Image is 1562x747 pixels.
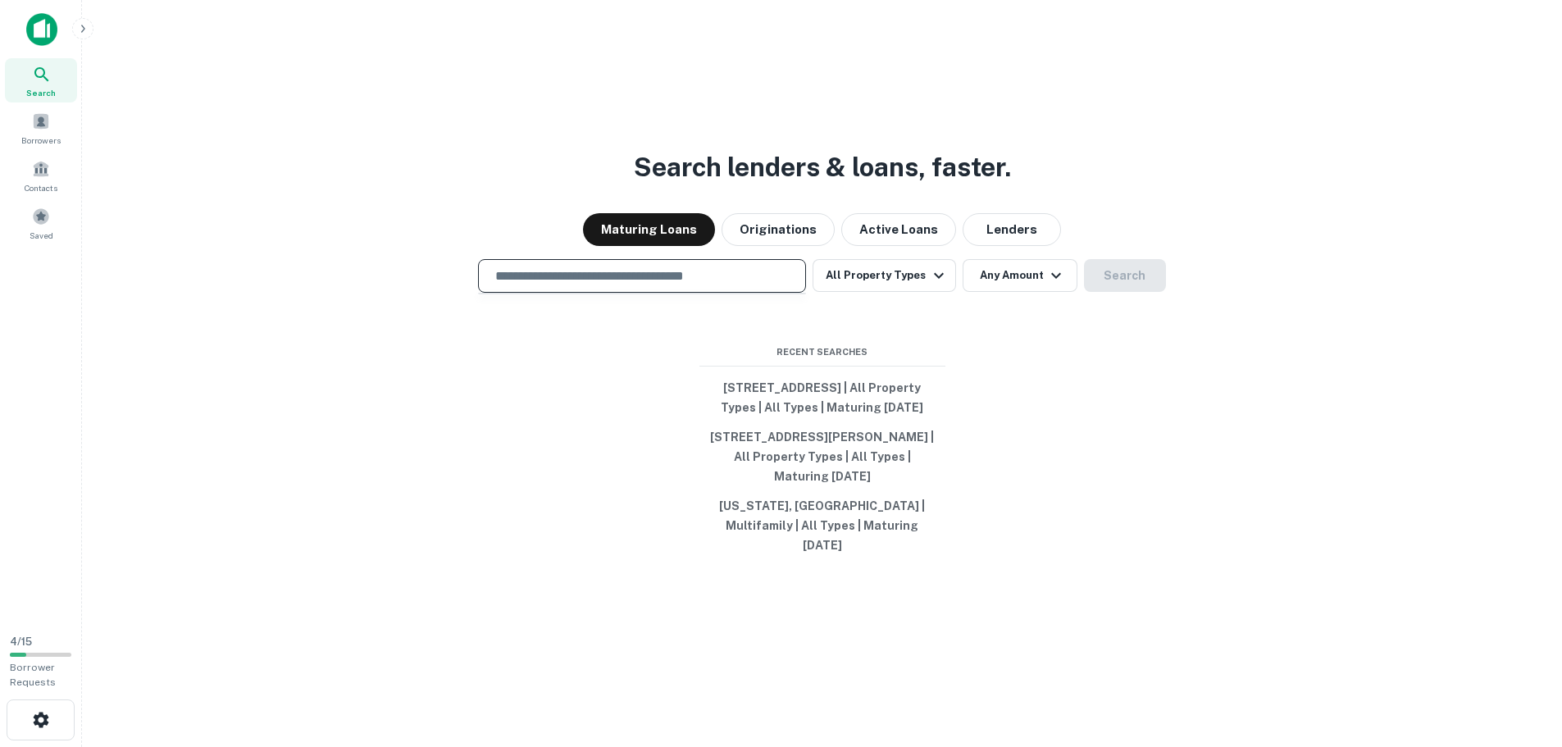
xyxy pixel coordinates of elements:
[5,106,77,150] a: Borrowers
[634,148,1011,187] h3: Search lenders & loans, faster.
[699,345,945,359] span: Recent Searches
[26,13,57,46] img: capitalize-icon.png
[10,635,32,648] span: 4 / 15
[21,134,61,147] span: Borrowers
[5,58,77,102] a: Search
[5,153,77,198] a: Contacts
[841,213,956,246] button: Active Loans
[699,373,945,422] button: [STREET_ADDRESS] | All Property Types | All Types | Maturing [DATE]
[813,259,955,292] button: All Property Types
[699,422,945,491] button: [STREET_ADDRESS][PERSON_NAME] | All Property Types | All Types | Maturing [DATE]
[699,491,945,560] button: [US_STATE], [GEOGRAPHIC_DATA] | Multifamily | All Types | Maturing [DATE]
[25,181,57,194] span: Contacts
[10,662,56,688] span: Borrower Requests
[26,86,56,99] span: Search
[583,213,715,246] button: Maturing Loans
[963,259,1077,292] button: Any Amount
[963,213,1061,246] button: Lenders
[5,201,77,245] a: Saved
[722,213,835,246] button: Originations
[30,229,53,242] span: Saved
